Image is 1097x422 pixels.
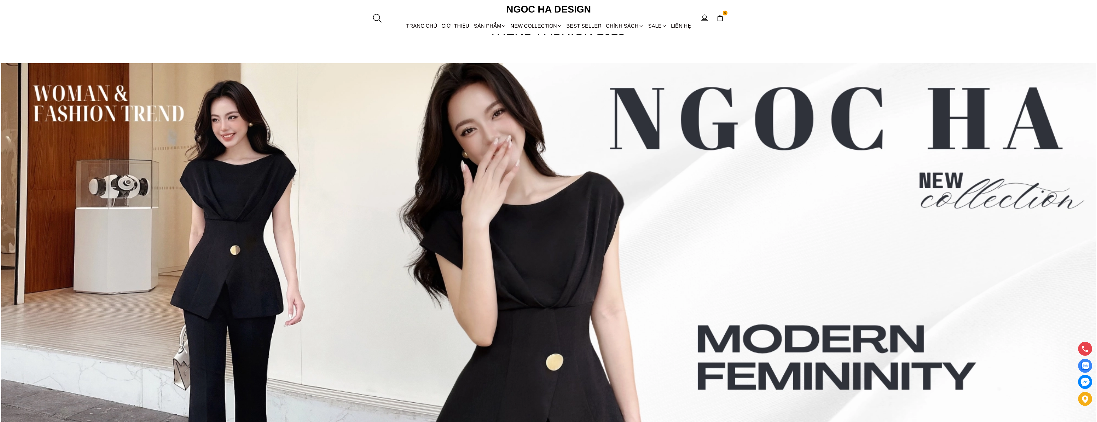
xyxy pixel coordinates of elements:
[1078,375,1092,389] a: messenger
[508,17,564,34] a: NEW COLLECTION
[1078,359,1092,373] a: Display image
[404,17,440,34] a: TRANG CHỦ
[564,17,604,34] a: BEST SELLER
[472,17,508,34] div: SẢN PHẨM
[440,17,472,34] a: GIỚI THIỆU
[646,17,669,34] a: SALE
[501,2,597,17] a: Ngoc Ha Design
[1081,362,1089,370] img: Display image
[604,17,646,34] div: Chính sách
[669,17,693,34] a: LIÊN HỆ
[717,14,724,22] img: img-CART-ICON-ksit0nf1
[723,11,728,16] span: 0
